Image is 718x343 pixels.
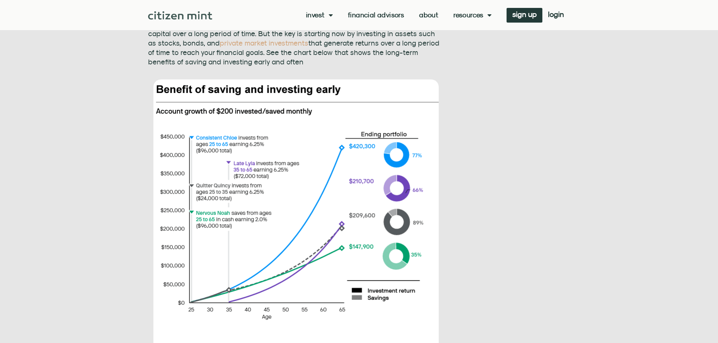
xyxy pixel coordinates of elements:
[306,11,491,19] nav: Menu
[548,12,564,17] span: login
[148,11,213,20] img: Citizen Mint
[148,1,444,67] p: The power of compound returns is truly remarkable, and it’s important to take advantage of this p...
[512,12,537,17] span: sign up
[453,11,491,19] a: Resources
[220,39,308,47] a: private market investments
[419,11,438,19] a: About
[542,8,570,23] a: login
[306,11,333,19] a: Invest
[348,11,404,19] a: Financial Advisors
[507,8,542,23] a: sign up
